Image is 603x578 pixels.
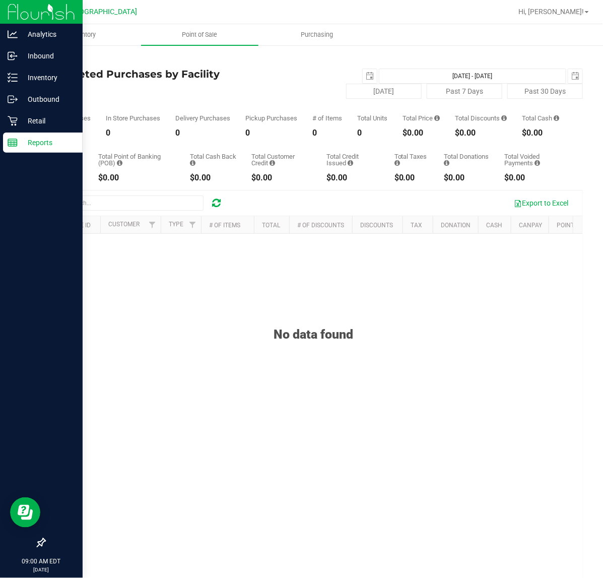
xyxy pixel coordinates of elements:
[8,73,18,83] inline-svg: Inventory
[270,160,276,166] i: Sum of the successful, non-voided payments using account credit for all purchases in the date range.
[363,69,377,83] span: select
[5,566,78,573] p: [DATE]
[18,137,78,149] p: Reports
[106,115,160,121] div: In Store Purchases
[357,129,387,137] div: 0
[18,93,78,105] p: Outbound
[568,69,582,83] span: select
[262,222,280,229] a: Total
[326,153,379,166] div: Total Credit Issued
[144,216,161,233] a: Filter
[190,174,236,182] div: $0.00
[8,94,18,104] inline-svg: Outbound
[18,28,78,40] p: Analytics
[504,153,568,166] div: Total Voided Payments
[326,174,379,182] div: $0.00
[245,115,297,121] div: Pickup Purchases
[190,153,236,166] div: Total Cash Back
[8,138,18,148] inline-svg: Reports
[522,129,559,137] div: $0.00
[297,222,344,229] a: # of Discounts
[357,115,387,121] div: Total Units
[252,153,312,166] div: Total Customer Credit
[106,129,160,137] div: 0
[98,174,175,182] div: $0.00
[501,115,507,121] i: Sum of the discount values applied to the all purchases in the date range.
[44,69,224,91] h4: Completed Purchases by Facility Report
[519,222,542,229] a: CanPay
[312,129,342,137] div: 0
[504,174,568,182] div: $0.00
[56,30,109,39] span: Inventory
[8,29,18,39] inline-svg: Analytics
[18,50,78,62] p: Inbound
[10,497,40,528] iframe: Resource center
[444,160,450,166] i: Sum of all round-up-to-next-dollar total price adjustments for all purchases in the date range.
[52,196,204,211] input: Search...
[434,115,440,121] i: Sum of the total prices of all purchases in the date range.
[169,30,231,39] span: Point of Sale
[394,160,400,166] i: Sum of the total taxes for all purchases in the date range.
[348,160,353,166] i: Sum of all account credit issued for all refunds from returned purchases in the date range.
[18,115,78,127] p: Retail
[411,222,422,229] a: Tax
[245,129,297,137] div: 0
[5,557,78,566] p: 09:00 AM EDT
[444,174,490,182] div: $0.00
[507,195,575,212] button: Export to Excel
[24,24,141,45] a: Inventory
[141,24,258,45] a: Point of Sale
[441,222,471,229] a: Donation
[346,84,422,99] button: [DATE]
[403,129,440,137] div: $0.00
[108,221,140,228] a: Customer
[287,30,347,39] span: Purchasing
[534,160,540,166] i: Sum of all voided payment transaction amounts, excluding tips and transaction fees, for all purch...
[169,221,183,228] a: Type
[444,153,490,166] div: Total Donations
[252,174,312,182] div: $0.00
[455,115,507,121] div: Total Discounts
[403,115,440,121] div: Total Price
[117,160,122,166] i: Sum of the successful, non-voided point-of-banking payment transactions, both via payment termina...
[394,174,429,182] div: $0.00
[554,115,559,121] i: Sum of the successful, non-voided cash payment transactions for all purchases in the date range. ...
[486,222,502,229] a: Cash
[190,160,195,166] i: Sum of the cash-back amounts from rounded-up electronic payments for all purchases in the date ra...
[360,222,393,229] a: Discounts
[427,84,502,99] button: Past 7 Days
[98,153,175,166] div: Total Point of Banking (POB)
[69,8,138,16] span: [GEOGRAPHIC_DATA]
[209,222,240,229] a: # of Items
[18,72,78,84] p: Inventory
[175,129,230,137] div: 0
[184,216,201,233] a: Filter
[8,116,18,126] inline-svg: Retail
[394,153,429,166] div: Total Taxes
[175,115,230,121] div: Delivery Purchases
[45,302,582,342] div: No data found
[518,8,584,16] span: Hi, [PERSON_NAME]!
[258,24,375,45] a: Purchasing
[522,115,559,121] div: Total Cash
[507,84,583,99] button: Past 30 Days
[8,51,18,61] inline-svg: Inbound
[455,129,507,137] div: $0.00
[312,115,342,121] div: # of Items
